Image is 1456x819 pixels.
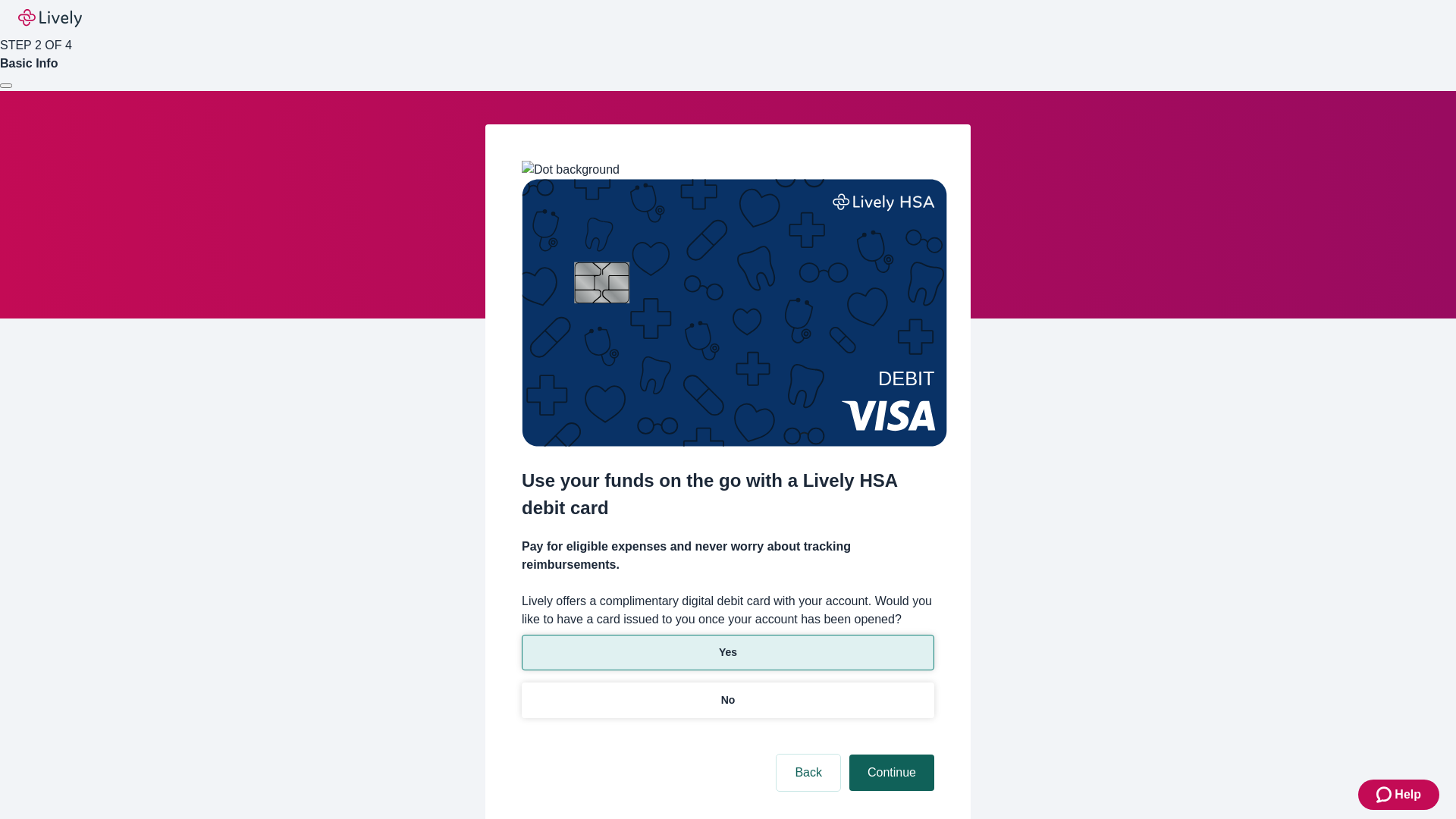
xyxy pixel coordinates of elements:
[522,592,934,629] label: Lively offers a complimentary digital debit card with your account. Would you like to have a card...
[1395,786,1421,804] span: Help
[18,9,82,27] img: Lively
[522,467,934,522] h2: Use your funds on the go with a Lively HSA debit card
[522,682,934,718] button: No
[522,161,620,179] img: Dot background
[1358,780,1439,810] button: Zendesk support iconHelp
[522,635,934,670] button: Yes
[849,755,934,791] button: Continue
[1376,786,1395,804] svg: Zendesk support icon
[777,755,840,791] button: Back
[522,179,947,447] img: Debit card
[719,645,737,661] p: Yes
[522,538,934,574] h4: Pay for eligible expenses and never worry about tracking reimbursements.
[721,692,736,708] p: No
